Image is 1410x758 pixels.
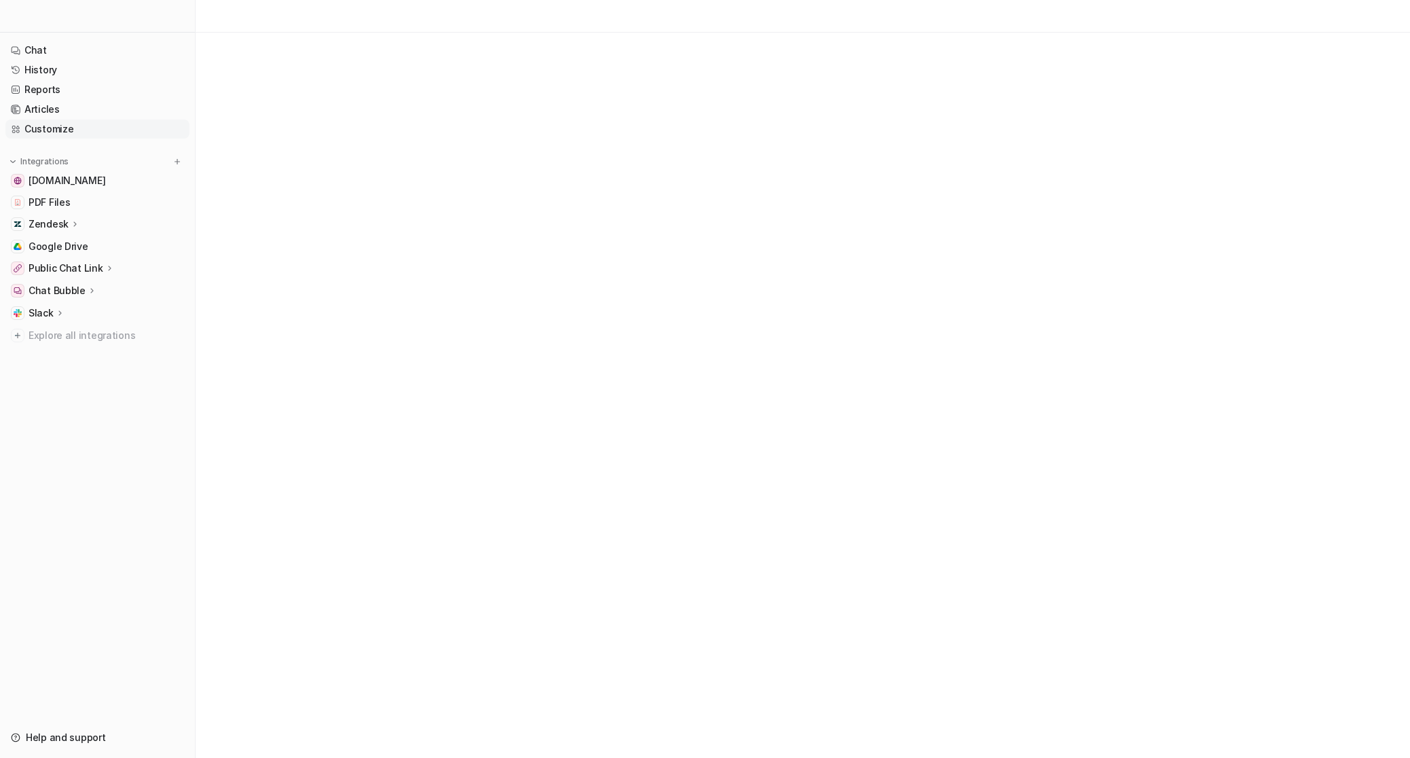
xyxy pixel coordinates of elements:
[5,728,189,747] a: Help and support
[29,174,105,187] span: [DOMAIN_NAME]
[14,220,22,228] img: Zendesk
[5,326,189,345] a: Explore all integrations
[5,80,189,99] a: Reports
[29,261,103,275] p: Public Chat Link
[5,100,189,119] a: Articles
[20,156,69,167] p: Integrations
[29,217,69,231] p: Zendesk
[29,240,88,253] span: Google Drive
[14,177,22,185] img: www.internationalstudentinsurance.com
[5,120,189,139] a: Customize
[5,193,189,212] a: PDF FilesPDF Files
[5,60,189,79] a: History
[173,157,182,166] img: menu_add.svg
[11,329,24,342] img: explore all integrations
[29,196,70,209] span: PDF Files
[14,264,22,272] img: Public Chat Link
[29,325,184,346] span: Explore all integrations
[14,309,22,317] img: Slack
[14,198,22,206] img: PDF Files
[5,171,189,190] a: www.internationalstudentinsurance.com[DOMAIN_NAME]
[8,157,18,166] img: expand menu
[5,237,189,256] a: Google DriveGoogle Drive
[5,41,189,60] a: Chat
[14,287,22,295] img: Chat Bubble
[14,242,22,251] img: Google Drive
[29,284,86,297] p: Chat Bubble
[29,306,54,320] p: Slack
[5,155,73,168] button: Integrations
